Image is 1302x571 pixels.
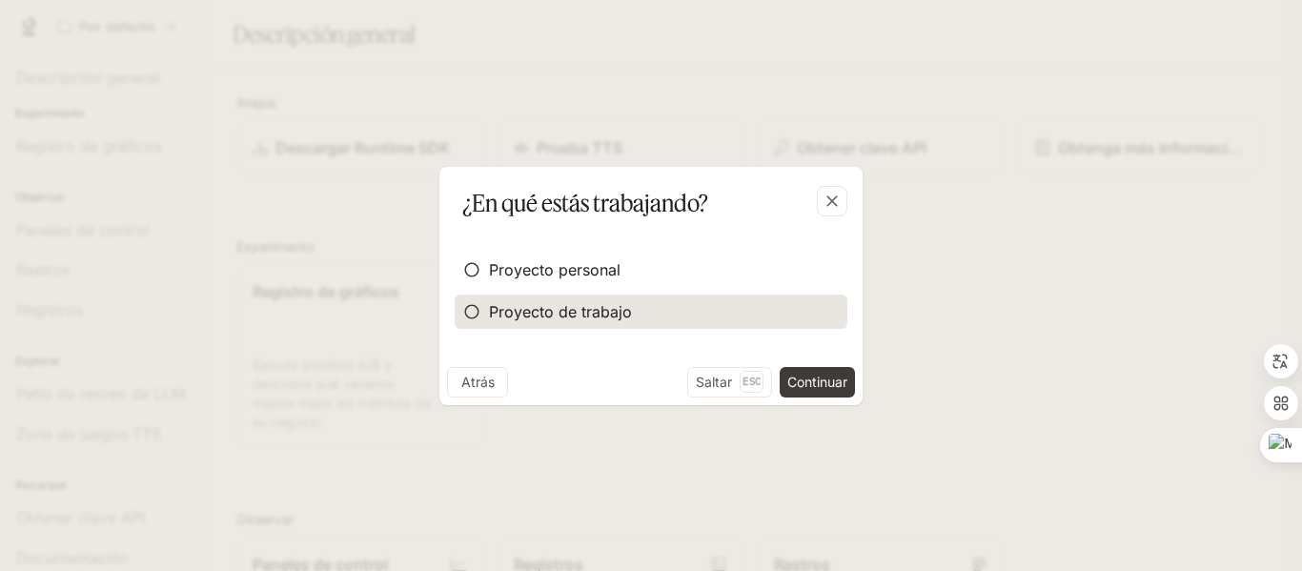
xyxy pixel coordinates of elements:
[447,367,508,398] button: Atrás
[462,189,708,217] font: ¿En qué estás trabajando?
[489,260,620,279] font: Proyecto personal
[780,367,855,398] button: Continuar
[687,367,772,398] button: SaltarEsc
[461,374,495,390] font: Atrás
[787,374,847,390] font: Continuar
[489,302,632,321] font: Proyecto de trabajo
[696,374,732,390] font: Saltar
[743,375,761,388] font: Esc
